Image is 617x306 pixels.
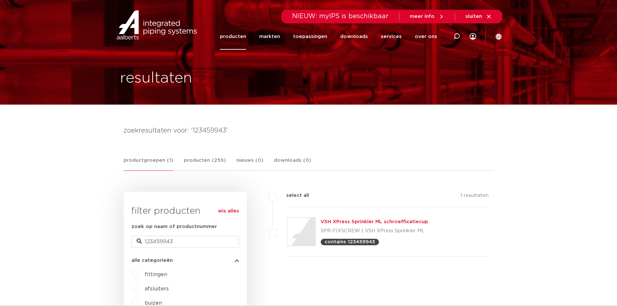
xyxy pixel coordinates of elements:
[131,236,239,248] input: zoeken
[460,192,489,202] p: 1 resultaten
[321,219,428,224] a: VSH XPress Sprinkler ML schroeffixatiecup
[381,23,402,50] a: services
[410,14,435,19] span: meer info
[131,223,217,231] label: zoek op naam of productnummer
[145,300,162,306] a: buizen
[470,23,476,50] div: my IPS
[276,192,309,199] label: select all
[274,157,311,171] a: downloads (0)
[321,226,428,236] p: SPR-FIXSCREW | VSH XPress Sprinkler ML
[145,286,169,291] a: afsluiters
[220,23,246,50] a: producten
[131,258,239,263] button: alle categorieën
[340,23,368,50] a: downloads
[293,23,327,50] a: toepassingen
[415,23,437,50] a: over ons
[184,157,226,171] a: producten (255)
[218,207,239,215] a: wis alles
[292,13,389,19] span: NIEUW: myIPS is beschikbaar
[410,14,444,19] a: meer info
[465,14,492,19] a: sluiten
[124,157,173,171] a: productgroepen (1)
[131,258,173,263] span: alle categorieën
[145,272,167,277] a: fittingen
[120,68,192,89] h1: resultaten
[220,23,437,50] nav: Menu
[325,239,375,244] p: contains 123459943
[124,125,494,136] h4: zoekresultaten voor: '123459943'
[465,14,482,19] span: sluiten
[259,23,280,50] a: markten
[236,157,263,171] a: nieuws (0)
[131,205,239,218] h3: filter producten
